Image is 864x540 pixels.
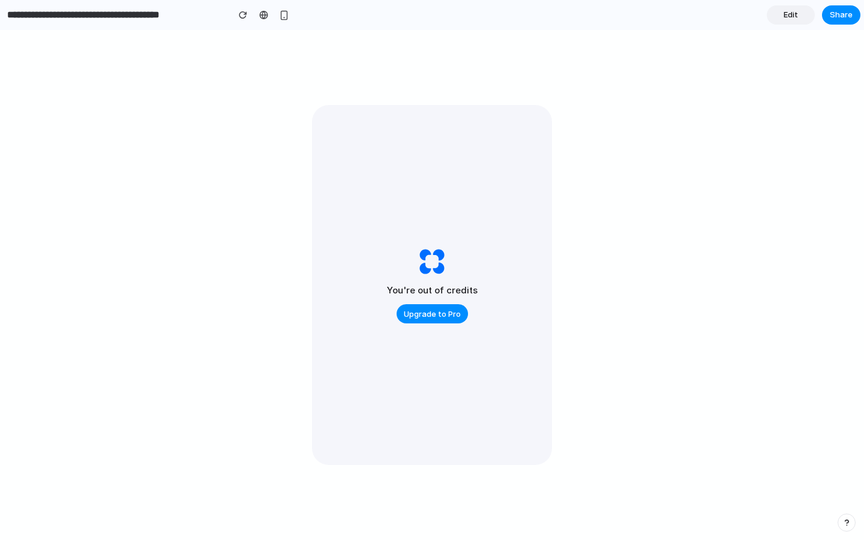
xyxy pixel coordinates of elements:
[830,9,853,21] span: Share
[397,304,468,323] button: Upgrade to Pro
[387,284,478,298] h2: You're out of credits
[767,5,815,25] a: Edit
[784,9,798,21] span: Edit
[822,5,860,25] button: Share
[404,308,461,320] span: Upgrade to Pro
